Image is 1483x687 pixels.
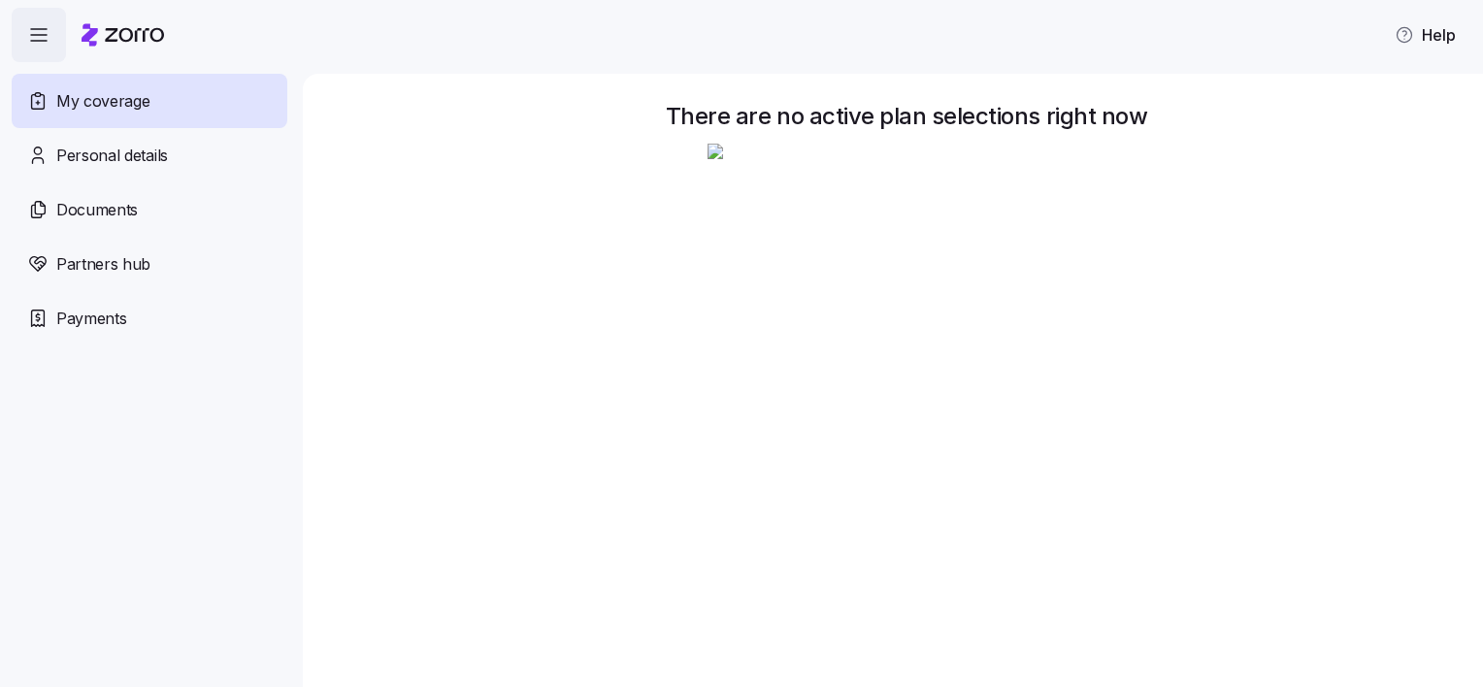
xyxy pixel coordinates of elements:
[708,144,1105,541] img: Person sitting and waiting with coffee and laptop
[12,128,287,182] a: Personal details
[56,307,126,331] span: Payments
[12,182,287,237] a: Documents
[56,198,138,222] span: Documents
[12,291,287,345] a: Payments
[56,144,168,168] span: Personal details
[1395,23,1456,47] span: Help
[12,74,287,128] a: My coverage
[56,252,150,277] span: Partners hub
[666,105,1147,128] span: There are no active plan selections right now
[12,237,287,291] a: Partners hub
[1379,16,1471,54] button: Help
[56,89,149,114] span: My coverage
